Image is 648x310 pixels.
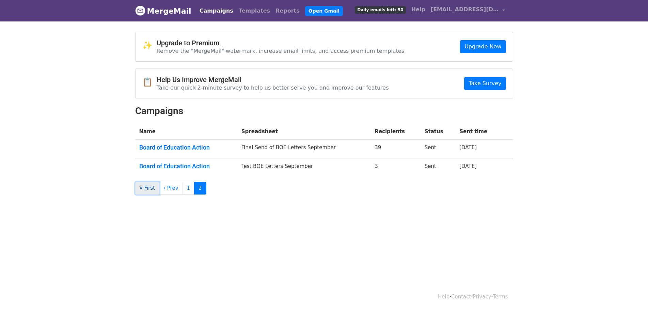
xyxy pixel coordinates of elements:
[459,163,477,169] a: [DATE]
[464,77,506,90] a: Take Survey
[236,4,273,18] a: Templates
[421,140,456,158] td: Sent
[237,140,371,158] td: Final Send of BOE Letters September
[428,3,508,19] a: [EMAIL_ADDRESS][DOMAIN_NAME]
[370,140,420,158] td: 39
[431,5,499,14] span: [EMAIL_ADDRESS][DOMAIN_NAME]
[135,124,237,140] th: Name
[421,158,456,176] td: Sent
[460,40,506,53] a: Upgrade Now
[142,41,157,50] span: ✨
[305,6,343,16] a: Open Gmail
[159,182,183,195] a: ‹ Prev
[194,182,206,195] a: 2
[139,162,233,170] a: Board of Education Action
[237,124,371,140] th: Spreadsheet
[157,47,405,55] p: Remove the "MergeMail" watermark, increase email limits, and access premium templates
[157,39,405,47] h4: Upgrade to Premium
[142,77,157,87] span: 📋
[157,76,389,84] h4: Help Us Improve MergeMail
[355,6,406,14] span: Daily emails left: 50
[438,294,449,300] a: Help
[614,277,648,310] iframe: Chat Widget
[135,105,513,117] h2: Campaigns
[459,144,477,151] a: [DATE]
[370,158,420,176] td: 3
[370,124,420,140] th: Recipients
[135,5,145,16] img: MergeMail logo
[493,294,508,300] a: Terms
[473,294,491,300] a: Privacy
[183,182,195,195] a: 1
[237,158,371,176] td: Test BOE Letters September
[135,182,160,195] a: « First
[352,3,408,16] a: Daily emails left: 50
[197,4,236,18] a: Campaigns
[157,84,389,91] p: Take our quick 2-minute survey to help us better serve you and improve our features
[421,124,456,140] th: Status
[455,124,502,140] th: Sent time
[139,144,233,151] a: Board of Education Action
[135,4,191,18] a: MergeMail
[409,3,428,16] a: Help
[451,294,471,300] a: Contact
[273,4,302,18] a: Reports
